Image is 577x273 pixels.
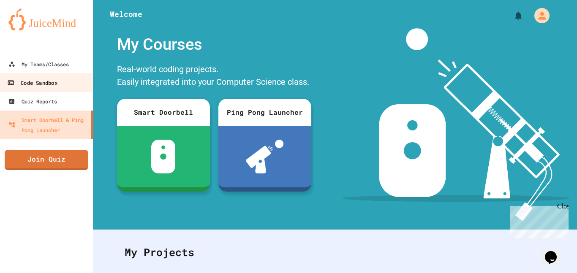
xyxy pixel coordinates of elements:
div: My Teams/Classes [8,59,69,69]
img: logo-orange.svg [8,8,84,30]
div: Smart Doorbell & Ping Pong Launcher [8,115,88,135]
div: My Projects [116,236,554,269]
div: My Account [525,6,552,25]
div: My Notifications [498,8,525,23]
div: My Courses [113,28,316,61]
img: banner-image-my-projects.png [343,28,569,221]
div: Smart Doorbell [117,99,210,126]
a: Join Quiz [5,150,88,170]
img: ppl-with-ball.png [246,140,283,173]
div: Code Sandbox [7,78,57,88]
div: Real-world coding projects. Easily integrated into your Computer Science class. [113,61,316,92]
iframe: chat widget [542,239,569,265]
div: Quiz Reports [8,96,57,106]
img: sdb-white.svg [151,140,175,173]
div: Ping Pong Launcher [218,99,311,126]
div: Chat with us now!Close [3,3,58,54]
iframe: chat widget [507,203,569,238]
